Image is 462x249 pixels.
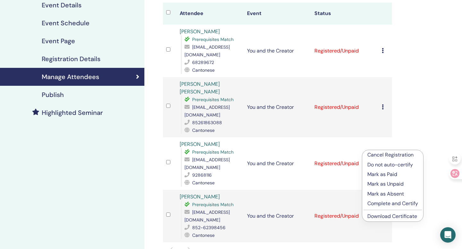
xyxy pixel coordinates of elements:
[367,190,418,198] p: Mark as Absent
[244,77,311,137] td: You and the Creator
[192,127,215,133] span: Cantonese
[42,1,81,9] h4: Event Details
[367,180,418,188] p: Mark as Unpaid
[42,55,100,63] h4: Registration Details
[42,91,64,99] h4: Publish
[42,37,75,45] h4: Event Page
[244,25,311,77] td: You and the Creator
[180,141,220,148] a: [PERSON_NAME]
[42,73,99,81] h4: Manage Attendees
[192,180,215,186] span: Cantonese
[311,3,379,25] th: Status
[184,157,230,170] span: [EMAIL_ADDRESS][DOMAIN_NAME]
[42,109,103,116] h4: Highlighted Seminar
[192,60,214,65] span: 68289672
[180,81,220,95] a: [PERSON_NAME] [PERSON_NAME]
[184,44,230,58] span: [EMAIL_ADDRESS][DOMAIN_NAME]
[367,151,418,159] p: Cancel Registration
[367,213,417,220] a: Download Certificate
[184,209,230,223] span: [EMAIL_ADDRESS][DOMAIN_NAME]
[244,190,311,242] td: You and the Creator
[192,202,234,207] span: Prerequisites Match
[192,120,222,125] span: 85261863088
[192,232,215,238] span: Cantonese
[176,3,244,25] th: Attendee
[42,19,90,27] h4: Event Schedule
[192,97,234,102] span: Prerequisites Match
[367,161,418,169] p: Do not auto-certify
[184,104,230,118] span: [EMAIL_ADDRESS][DOMAIN_NAME]
[192,67,215,73] span: Cantonese
[367,171,418,178] p: Mark as Paid
[180,28,220,35] a: [PERSON_NAME]
[192,149,234,155] span: Prerequisites Match
[367,200,418,207] p: Complete and Certify
[192,225,226,230] span: 852-62398456
[192,172,212,178] span: 92868116
[244,137,311,190] td: You and the Creator
[244,3,311,25] th: Event
[440,227,456,243] div: Open Intercom Messenger
[192,36,234,42] span: Prerequisites Match
[180,193,220,200] a: [PERSON_NAME]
